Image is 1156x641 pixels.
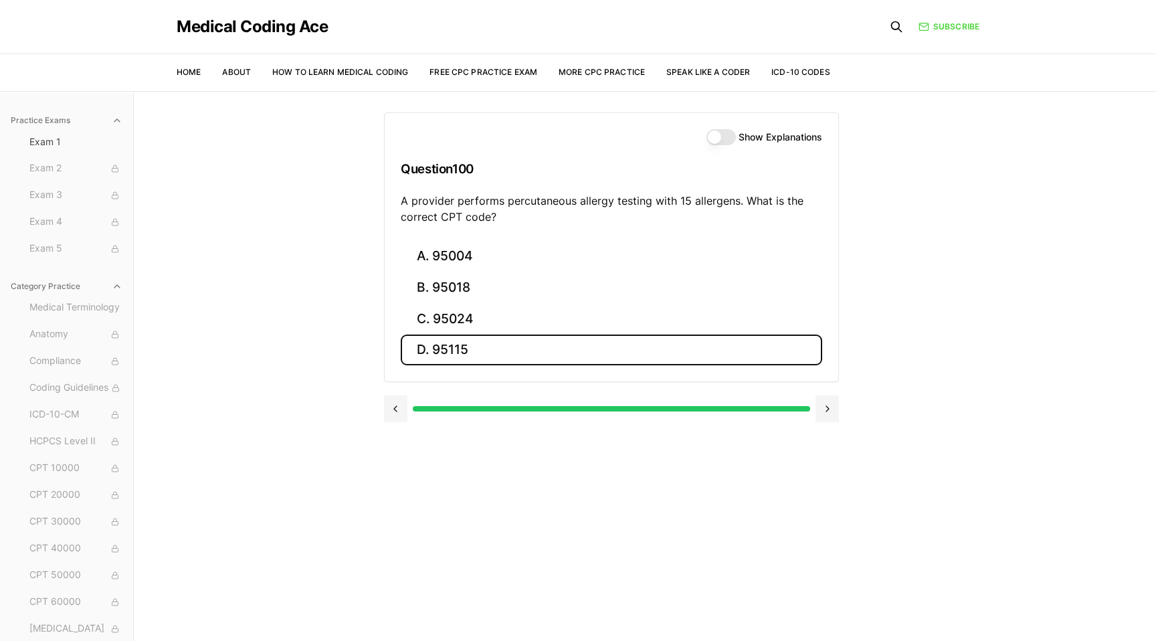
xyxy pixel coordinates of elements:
span: Medical Terminology [29,300,122,315]
a: About [222,67,251,77]
a: Medical Coding Ace [177,19,328,35]
button: CPT 30000 [24,511,128,533]
button: Medical Terminology [24,297,128,318]
a: Subscribe [919,21,979,33]
a: ICD-10 Codes [771,67,830,77]
button: CPT 10000 [24,458,128,479]
span: Exam 4 [29,215,122,230]
button: [MEDICAL_DATA] [24,618,128,640]
button: C. 95024 [401,303,822,335]
span: Anatomy [29,327,122,342]
button: Anatomy [24,324,128,345]
span: Coding Guidelines [29,381,122,395]
button: Exam 5 [24,238,128,260]
span: [MEDICAL_DATA] [29,622,122,636]
span: CPT 50000 [29,568,122,583]
button: CPT 50000 [24,565,128,586]
a: Speak Like a Coder [666,67,750,77]
span: CPT 20000 [29,488,122,502]
span: Exam 2 [29,161,122,176]
a: How to Learn Medical Coding [272,67,408,77]
button: A. 95004 [401,241,822,272]
span: ICD-10-CM [29,407,122,422]
button: CPT 40000 [24,538,128,559]
a: More CPC Practice [559,67,645,77]
span: CPT 40000 [29,541,122,556]
button: Exam 4 [24,211,128,233]
button: B. 95018 [401,272,822,304]
button: Compliance [24,351,128,372]
button: Category Practice [5,276,128,297]
button: Exam 1 [24,131,128,153]
label: Show Explanations [739,132,822,142]
span: Exam 1 [29,135,122,149]
button: Exam 3 [24,185,128,206]
button: CPT 60000 [24,591,128,613]
button: ICD-10-CM [24,404,128,426]
h3: Question 100 [401,149,822,189]
span: HCPCS Level II [29,434,122,449]
span: Exam 5 [29,242,122,256]
p: A provider performs percutaneous allergy testing with 15 allergens. What is the correct CPT code? [401,193,822,225]
span: CPT 60000 [29,595,122,610]
button: HCPCS Level II [24,431,128,452]
span: Exam 3 [29,188,122,203]
button: CPT 20000 [24,484,128,506]
span: CPT 10000 [29,461,122,476]
button: Practice Exams [5,110,128,131]
a: Home [177,67,201,77]
button: Exam 2 [24,158,128,179]
button: Coding Guidelines [24,377,128,399]
button: D. 95115 [401,335,822,366]
span: Compliance [29,354,122,369]
a: Free CPC Practice Exam [429,67,537,77]
span: CPT 30000 [29,515,122,529]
